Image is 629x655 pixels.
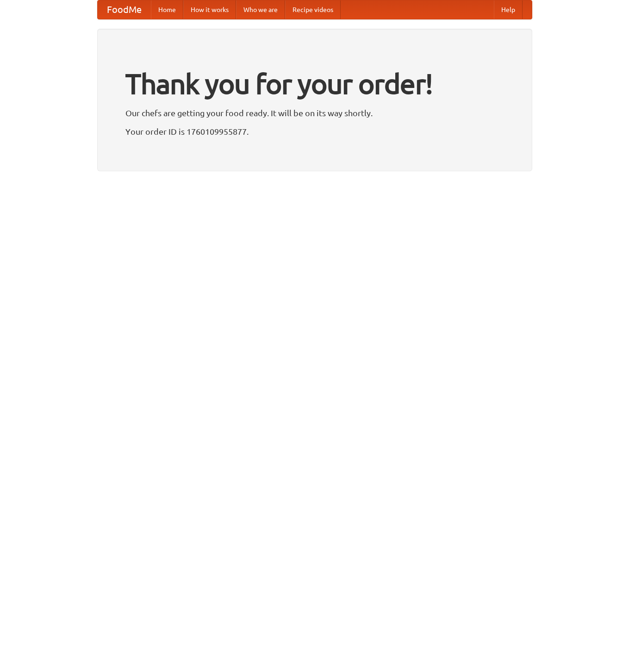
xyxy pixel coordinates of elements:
a: Who we are [236,0,285,19]
p: Your order ID is 1760109955877. [125,125,504,138]
a: How it works [183,0,236,19]
a: Recipe videos [285,0,341,19]
a: Home [151,0,183,19]
p: Our chefs are getting your food ready. It will be on its way shortly. [125,106,504,120]
a: FoodMe [98,0,151,19]
a: Help [494,0,523,19]
h1: Thank you for your order! [125,62,504,106]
